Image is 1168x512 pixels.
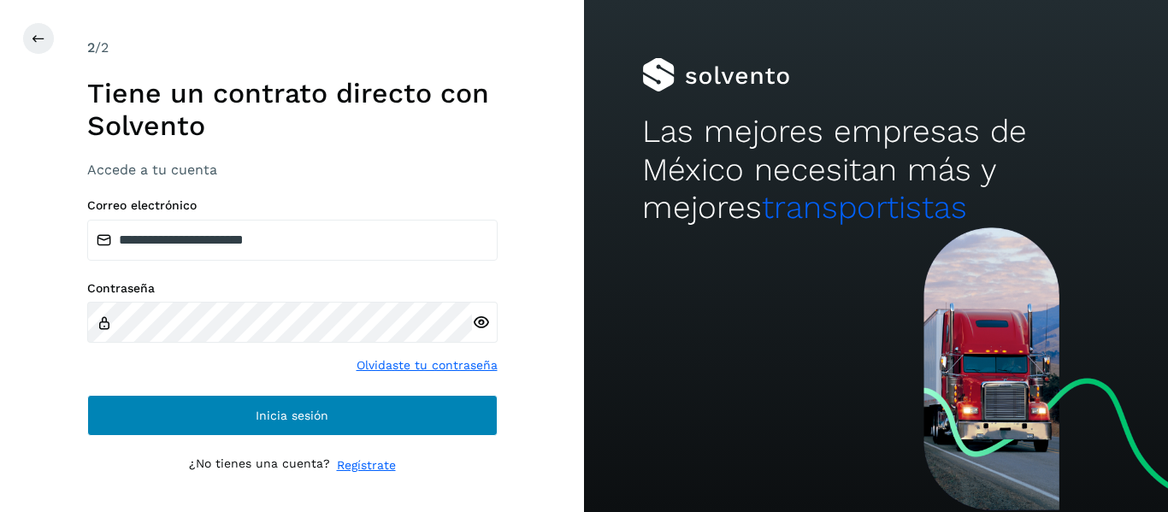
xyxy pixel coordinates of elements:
[87,395,498,436] button: Inicia sesión
[87,162,498,178] h3: Accede a tu cuenta
[357,356,498,374] a: Olvidaste tu contraseña
[642,113,1109,227] h2: Las mejores empresas de México necesitan más y mejores
[189,456,330,474] p: ¿No tienes una cuenta?
[87,198,498,213] label: Correo electrónico
[256,409,328,421] span: Inicia sesión
[87,77,498,143] h1: Tiene un contrato directo con Solvento
[762,189,967,226] span: transportistas
[337,456,396,474] a: Regístrate
[87,39,95,56] span: 2
[87,281,498,296] label: Contraseña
